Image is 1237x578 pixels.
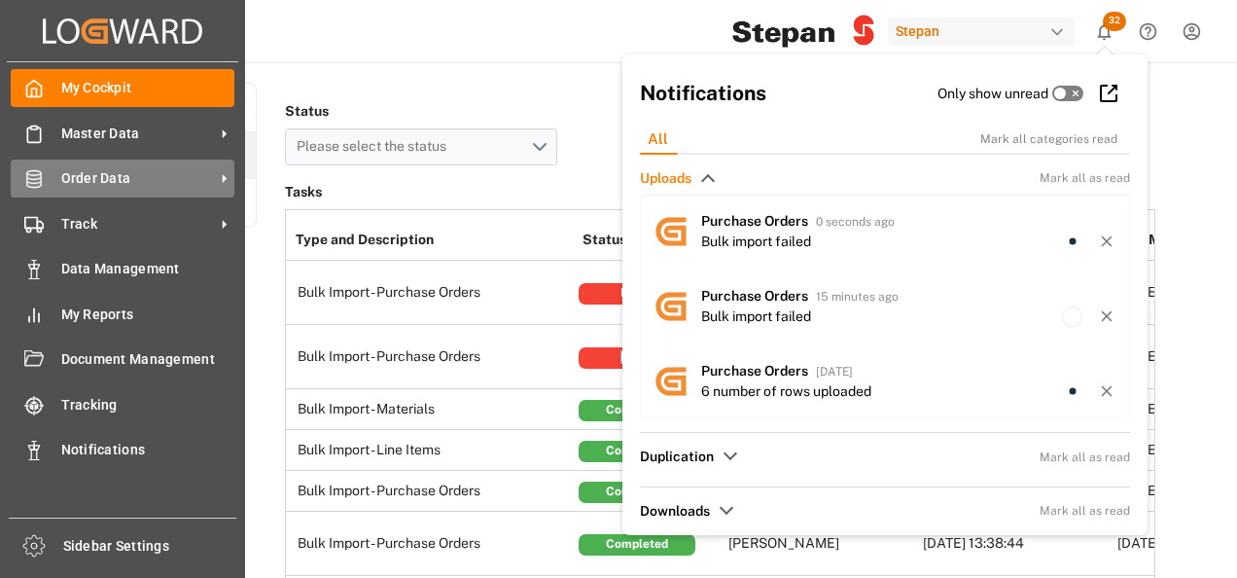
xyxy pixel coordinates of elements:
h2: Notifications [640,78,937,109]
h3: Tasks [285,179,1155,206]
a: avatarPurchase Orders[DATE]6 number of rows uploaded [640,343,1130,418]
div: Bulk import failed [701,307,811,327]
span: Track [61,214,215,235]
td: Bulk Import - Line Items [286,430,578,471]
span: Uploads [640,168,691,189]
div: Failed [579,347,695,369]
span: Document Management [61,349,235,370]
div: All [632,125,684,155]
div: Failed [579,283,695,305]
span: 32 [1103,12,1126,31]
span: Purchase Orders [701,363,808,379]
img: avatar [640,200,701,262]
div: Completed [579,482,695,503]
button: open menu [285,128,557,165]
button: Stepan [888,13,1082,50]
span: Mark all as read [1040,169,1130,187]
button: show 32 new notifications [1082,10,1126,54]
img: Stepan_Company_logo.svg.png_1713531530.png [732,15,874,49]
a: My Cockpit [11,69,234,107]
a: My Reports [11,295,234,333]
div: 6 number of rows uploaded [701,381,871,402]
div: Bulk import failed [701,232,811,252]
a: Notifications [11,431,234,469]
th: Status [578,220,724,261]
div: Stepan [888,18,1075,46]
span: Mark all as read [1040,502,1130,520]
span: Purchase Orders [701,213,808,229]
span: [DATE] [816,365,853,379]
div: Mark all categories read [980,130,1138,148]
span: Master Data [61,124,215,144]
span: My Cockpit [61,78,235,98]
div: Completed [579,400,695,421]
label: Only show unread [937,84,1048,104]
a: avatarPurchase Orders15 minutes agoBulk import failed [640,269,1130,343]
span: Sidebar Settings [63,536,237,557]
a: Document Management [11,341,234,379]
span: Downloads [640,501,710,522]
h4: Status [285,97,557,125]
td: [DATE] 13:38:44 [918,512,1113,576]
span: 0 seconds ago [816,215,895,229]
img: avatar [640,275,701,337]
td: Bulk Import - Purchase Orders [286,325,578,389]
span: Order Data [61,168,215,189]
td: Bulk Import - Purchase Orders [286,261,578,325]
a: Data Management [11,250,234,288]
span: Mark all as read [1040,449,1130,466]
a: Tracking [11,385,234,423]
span: Notifications [61,440,235,460]
td: Bulk Import - Materials [286,389,578,430]
button: Help Center [1126,10,1170,54]
span: Duplication [640,447,714,467]
th: Type and Description [286,220,578,261]
span: Please select the status [297,138,456,154]
div: Completed [579,534,695,556]
td: Bulk Import - Purchase Orders [286,471,578,512]
span: Tracking [61,395,235,415]
span: Purchase Orders [701,288,808,304]
span: Data Management [61,259,235,279]
td: [PERSON_NAME] [724,512,918,576]
span: 15 minutes ago [816,290,899,304]
td: Bulk Import - Purchase Orders [286,512,578,576]
img: avatar [640,350,701,412]
div: Completed [579,441,695,462]
a: avatarPurchase Orders0 seconds agoBulk import failed [640,194,1130,269]
span: My Reports [61,305,235,325]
